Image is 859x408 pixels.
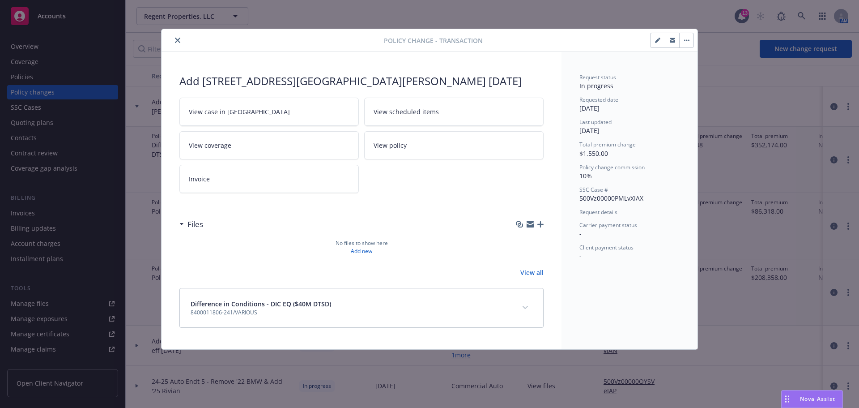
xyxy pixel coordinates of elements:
a: View coverage [179,131,359,159]
span: Requested date [579,96,618,103]
span: No files to show here [336,239,388,247]
h3: Files [187,219,203,230]
span: - [579,229,582,238]
span: Policy change - Transaction [384,36,483,45]
span: Request status [579,73,616,81]
span: [DATE] [579,104,600,112]
span: [DATE] [579,126,600,135]
span: View scheduled items [374,107,439,116]
span: View coverage [189,141,231,150]
div: Add [STREET_ADDRESS][GEOGRAPHIC_DATA][PERSON_NAME] [DATE] [179,73,544,89]
a: View all [520,268,544,277]
span: Difference in Conditions - DIC EQ ($40M DTSD) [191,299,331,309]
div: Difference in Conditions - DIC EQ ($40M DTSD)8400011806-241/VARIOUSexpand content [180,288,543,327]
span: Invoice [189,174,210,184]
span: Carrier payment status [579,221,637,229]
span: 500Vz00000PMLvXIAX [579,194,643,202]
a: View policy [364,131,544,159]
button: Nova Assist [781,390,843,408]
span: View case in [GEOGRAPHIC_DATA] [189,107,290,116]
span: Nova Assist [800,395,835,403]
button: expand content [518,301,532,315]
span: Policy change commission [579,163,645,171]
span: Total premium change [579,141,636,148]
span: View policy [374,141,407,150]
span: 10% [579,172,592,180]
a: View scheduled items [364,98,544,126]
span: 8400011806-241/VARIOUS [191,309,331,317]
span: Last updated [579,118,612,126]
span: In progress [579,82,613,90]
a: Invoice [179,165,359,193]
a: Add new [351,247,372,255]
a: View case in [GEOGRAPHIC_DATA] [179,98,359,126]
div: Files [179,219,203,230]
span: Request details [579,208,617,216]
div: Drag to move [782,391,793,408]
span: Client payment status [579,244,634,251]
span: - [579,252,582,260]
span: $1,550.00 [579,149,608,158]
button: close [172,35,183,46]
span: SSC Case # [579,186,608,193]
